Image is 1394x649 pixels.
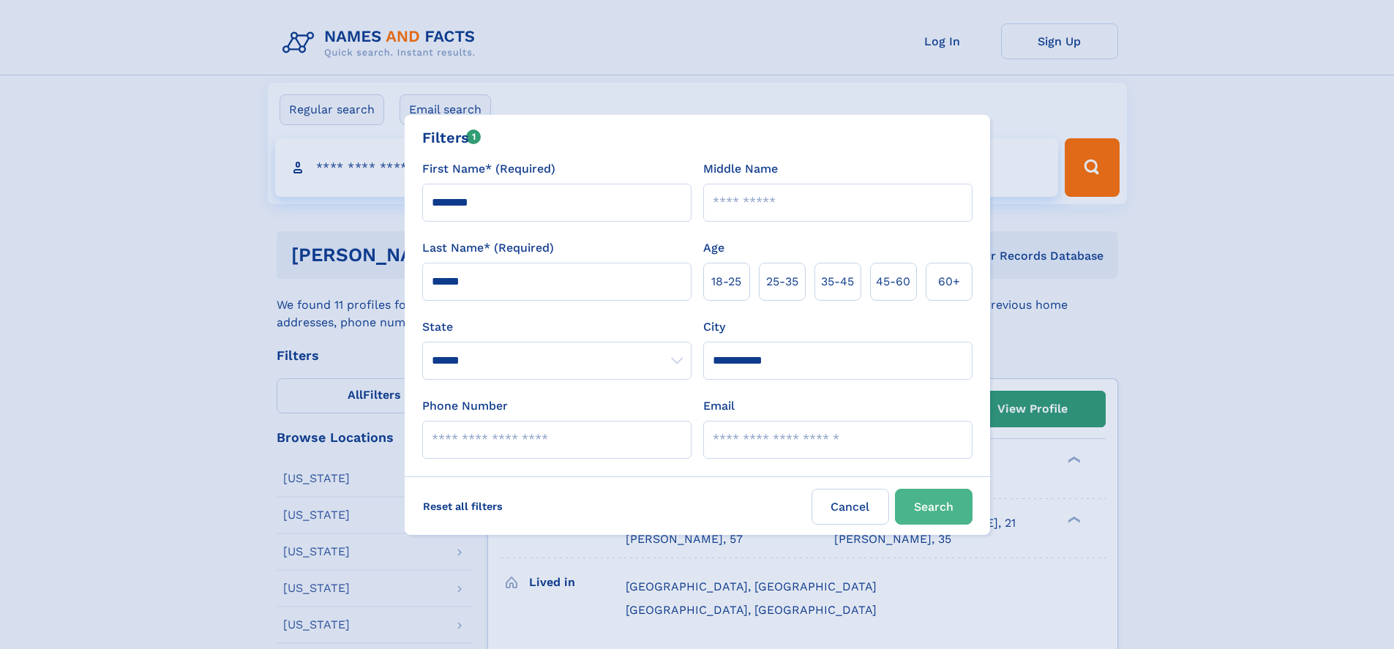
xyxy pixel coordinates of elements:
label: First Name* (Required) [422,160,555,178]
label: City [703,318,725,336]
span: 18‑25 [711,273,741,290]
label: Middle Name [703,160,778,178]
label: Phone Number [422,397,508,415]
span: 35‑45 [821,273,854,290]
label: Cancel [812,489,889,525]
div: Filters [422,127,481,149]
label: Last Name* (Required) [422,239,554,257]
button: Search [895,489,973,525]
span: 25‑35 [766,273,798,290]
label: State [422,318,692,336]
label: Age [703,239,724,257]
label: Email [703,397,735,415]
span: 45‑60 [876,273,910,290]
label: Reset all filters [413,489,512,524]
span: 60+ [938,273,960,290]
